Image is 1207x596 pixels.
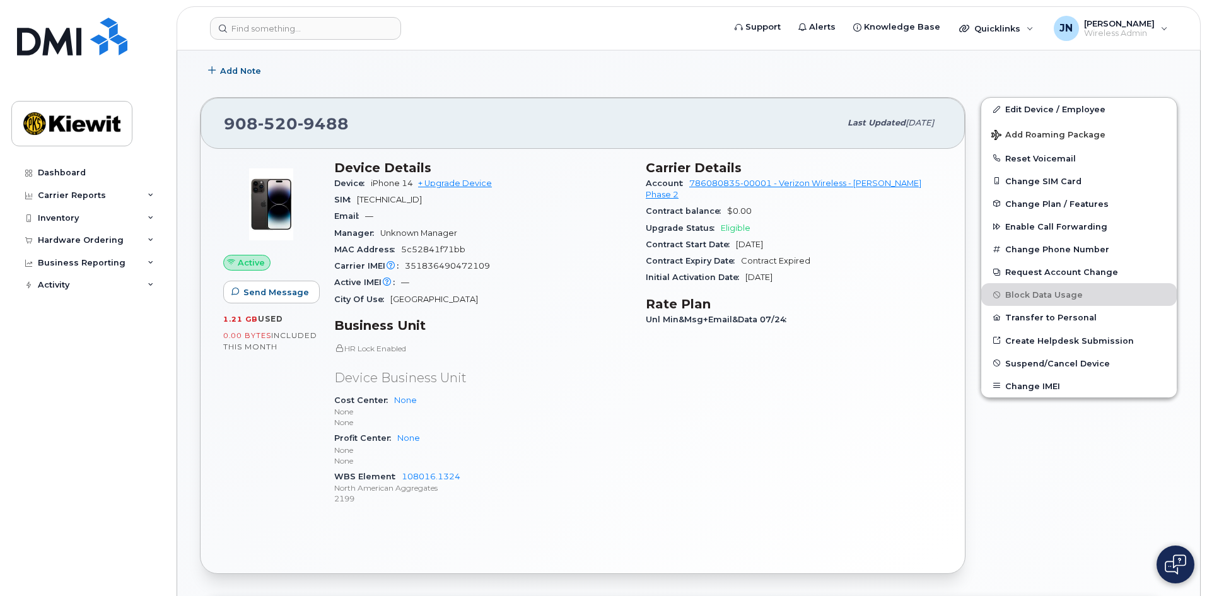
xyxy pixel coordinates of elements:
a: Knowledge Base [844,15,949,40]
span: Enable Call Forwarding [1005,222,1107,231]
button: Send Message [223,281,320,303]
span: Device [334,178,371,188]
span: 0.00 Bytes [223,331,271,340]
button: Add Note [200,59,272,82]
span: iPhone 14 [371,178,413,188]
a: Alerts [790,15,844,40]
span: JN [1059,21,1073,36]
span: Profit Center [334,433,397,443]
p: None [334,417,631,428]
span: [TECHNICAL_ID] [357,195,422,204]
h3: Carrier Details [646,160,942,175]
p: Device Business Unit [334,369,631,387]
span: Knowledge Base [864,21,940,33]
img: image20231002-3703462-njx0qo.jpeg [233,167,309,242]
p: HR Lock Enabled [334,343,631,354]
span: Cost Center [334,395,394,405]
span: SIM [334,195,357,204]
span: MAC Address [334,245,401,254]
input: Find something... [210,17,401,40]
span: Contract Expired [741,256,810,266]
a: None [394,395,417,405]
span: included this month [223,330,317,351]
span: Unknown Manager [380,228,457,238]
span: — [365,211,373,221]
a: Edit Device / Employee [981,98,1177,120]
span: Change Plan / Features [1005,199,1109,208]
button: Block Data Usage [981,283,1177,306]
span: Active IMEI [334,278,401,287]
a: 786080835-00001 - Verizon Wireless - [PERSON_NAME] Phase 2 [646,178,921,199]
a: 108016.1324 [402,472,460,481]
span: Unl Min&Msg+Email&Data 07/24 [646,315,793,324]
span: $0.00 [727,206,752,216]
img: Open chat [1165,554,1186,575]
span: 1.21 GB [223,315,258,324]
p: None [334,406,631,417]
span: used [258,314,283,324]
span: Manager [334,228,380,238]
span: Initial Activation Date [646,272,745,282]
button: Request Account Change [981,260,1177,283]
button: Change IMEI [981,375,1177,397]
span: Quicklinks [974,23,1020,33]
span: — [401,278,409,287]
button: Change Plan / Features [981,192,1177,215]
p: None [334,445,631,455]
span: Email [334,211,365,221]
span: Upgrade Status [646,223,721,233]
a: None [397,433,420,443]
h3: Business Unit [334,318,631,333]
h3: Device Details [334,160,631,175]
span: 351836490472109 [405,261,490,271]
span: Last updated [848,118,906,127]
span: Contract Start Date [646,240,736,249]
button: Reset Voicemail [981,147,1177,170]
h3: Rate Plan [646,296,942,312]
div: Quicklinks [950,16,1042,41]
span: Wireless Admin [1084,28,1155,38]
span: Support [745,21,781,33]
button: Change Phone Number [981,238,1177,260]
button: Transfer to Personal [981,306,1177,329]
p: None [334,455,631,466]
div: Jean NDri [1045,16,1177,41]
span: [PERSON_NAME] [1084,18,1155,28]
span: WBS Element [334,472,402,481]
span: Send Message [243,286,309,298]
p: 2199 [334,493,631,504]
a: Create Helpdesk Submission [981,329,1177,352]
span: Contract Expiry Date [646,256,741,266]
button: Suspend/Cancel Device [981,352,1177,375]
p: North American Aggregates [334,482,631,493]
span: [GEOGRAPHIC_DATA] [390,295,478,304]
button: Change SIM Card [981,170,1177,192]
a: + Upgrade Device [418,178,492,188]
span: Account [646,178,689,188]
span: [DATE] [906,118,934,127]
a: Support [726,15,790,40]
span: [DATE] [736,240,763,249]
span: Carrier IMEI [334,261,405,271]
span: 908 [224,114,349,133]
span: 5c52841f71bb [401,245,465,254]
span: Contract balance [646,206,727,216]
span: Suspend/Cancel Device [1005,358,1110,368]
span: Eligible [721,223,750,233]
span: Active [238,257,265,269]
span: [DATE] [745,272,773,282]
button: Add Roaming Package [981,121,1177,147]
span: Add Roaming Package [991,130,1105,142]
button: Enable Call Forwarding [981,215,1177,238]
span: Add Note [220,65,261,77]
span: Alerts [809,21,836,33]
span: 9488 [298,114,349,133]
span: City Of Use [334,295,390,304]
span: 520 [258,114,298,133]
